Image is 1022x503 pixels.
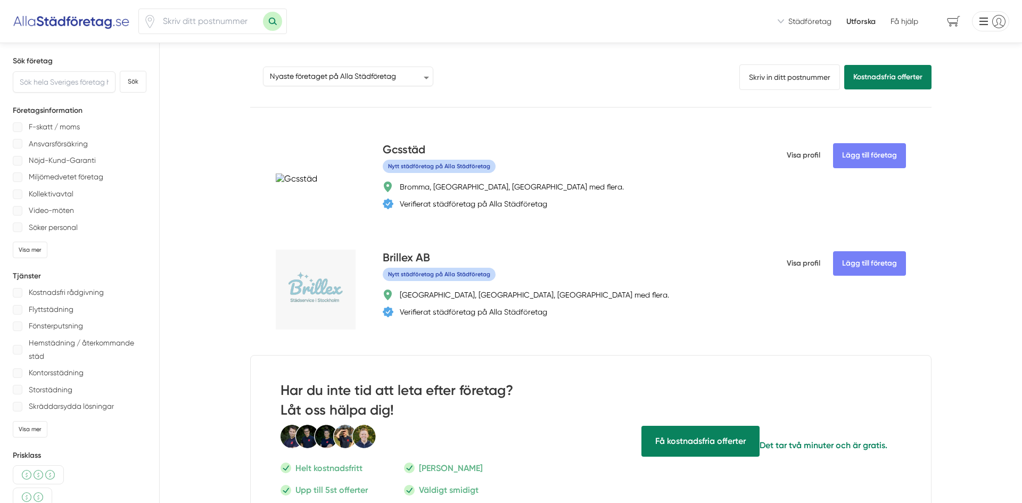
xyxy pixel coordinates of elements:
h4: Brillex AB [383,250,430,267]
span: Nytt städföretag på Alla Städföretag [383,268,496,281]
p: Flyttstädning [29,303,73,316]
div: [GEOGRAPHIC_DATA], [GEOGRAPHIC_DATA], [GEOGRAPHIC_DATA] med flera. [400,290,669,300]
span: Få hjälp [641,426,760,456]
p: Hemstädning / återkommande städ [29,336,146,364]
button: Sök [120,71,146,93]
h5: Sök företag [13,56,146,67]
div: Bromma, [GEOGRAPHIC_DATA], [GEOGRAPHIC_DATA] med flera. [400,182,624,192]
div: Verifierat städföretag på Alla Städföretag [400,199,547,209]
p: Kollektivavtal [29,187,73,201]
span: Klicka för att använda din position. [143,15,156,28]
span: navigation-cart [939,12,968,31]
a: Utforska [846,16,876,27]
p: Kontorsstädning [29,366,84,380]
p: Det tar två minuter och är gratis. [760,439,887,452]
div: Medel [13,465,64,484]
svg: Pin / Karta [143,15,156,28]
p: Skräddarsydda lösningar [29,400,114,413]
input: Sök hela Sveriges företag här... [13,71,116,93]
p: Storstädning [29,383,72,397]
span: Nytt städföretag på Alla Städföretag [383,160,496,173]
a: Kostnadsfria offerter [844,65,932,89]
div: Visa mer [13,421,47,438]
p: [PERSON_NAME] [419,461,483,475]
p: Kostnadsfri rådgivning [29,286,104,299]
span: Städföretag [788,16,831,27]
p: Helt kostnadsfritt [295,461,362,475]
: Lägg till företag [833,143,906,168]
div: Verifierat städföretag på Alla Städföretag [400,307,547,317]
span: Få hjälp [891,16,918,27]
img: Brillex AB [276,250,356,329]
h5: Företagsinformation [13,105,146,116]
img: Smartproduktion Personal [281,424,376,449]
input: Skriv ditt postnummer [156,9,263,34]
img: Gcsstäd [276,174,317,184]
p: Nöjd-Kund-Garanti [29,154,96,167]
p: Miljömedvetet företag [29,170,103,184]
span: Visa profil [787,142,820,169]
a: Skriv in ditt postnummer [739,64,840,90]
p: Söker personal [29,221,78,234]
span: Visa profil [787,250,820,277]
div: Visa mer [13,242,47,258]
h5: Prisklass [13,450,146,461]
p: Upp till 5st offerter [295,483,368,497]
h5: Tjänster [13,271,146,282]
h4: Gcsstäd [383,142,425,159]
p: Ansvarsförsäkring [29,137,88,151]
img: Alla Städföretag [13,13,130,30]
p: Video-möten [29,204,74,217]
: Lägg till företag [833,251,906,276]
p: Väldigt smidigt [419,483,479,497]
h2: Har du inte tid att leta efter företag? Låt oss hälpa dig! [281,381,555,424]
p: Fönsterputsning [29,319,83,333]
p: F-skatt / moms [29,120,80,134]
button: Sök med postnummer [263,12,282,31]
